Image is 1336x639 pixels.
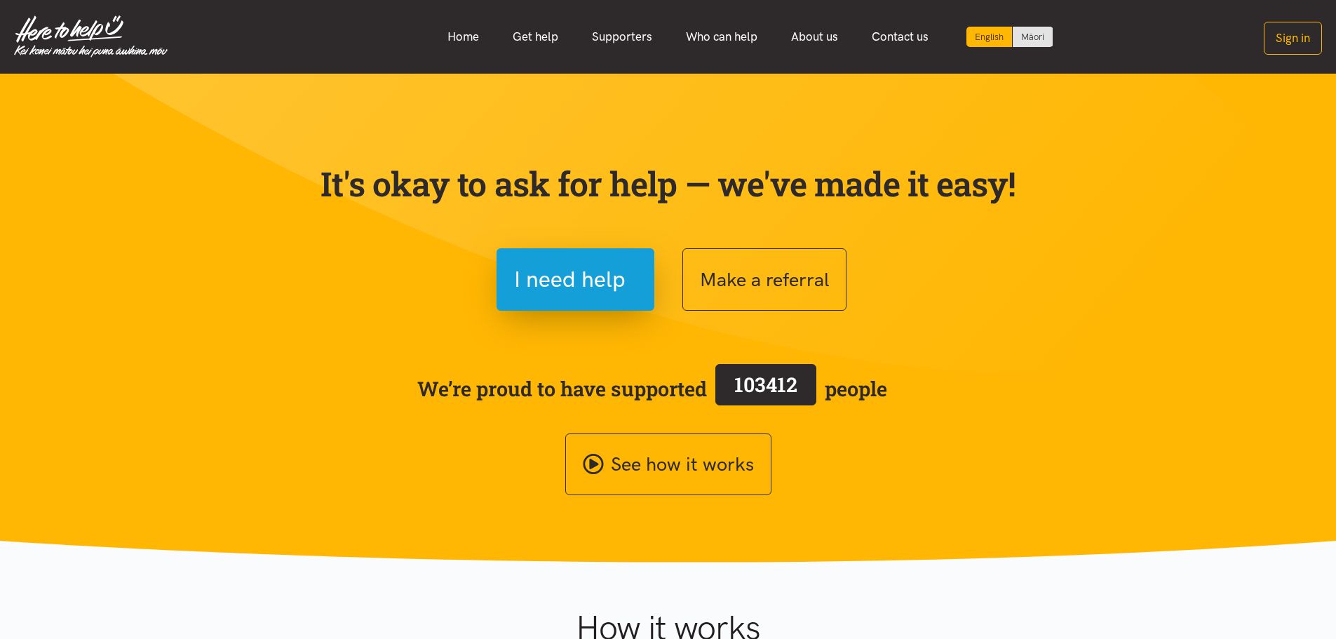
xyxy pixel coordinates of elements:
button: Make a referral [682,248,846,311]
span: 103412 [734,371,797,398]
span: We’re proud to have supported people [417,361,887,416]
button: Sign in [1264,22,1322,55]
p: It's okay to ask for help — we've made it easy! [318,163,1019,204]
a: Switch to Te Reo Māori [1013,27,1053,47]
div: Language toggle [966,27,1053,47]
a: Supporters [575,22,669,52]
a: 103412 [707,361,825,416]
a: Contact us [855,22,945,52]
button: I need help [497,248,654,311]
span: I need help [514,262,626,297]
div: Current language [966,27,1013,47]
a: Get help [496,22,575,52]
a: Who can help [669,22,774,52]
a: See how it works [565,433,771,496]
a: Home [431,22,496,52]
img: Home [14,15,168,58]
a: About us [774,22,855,52]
